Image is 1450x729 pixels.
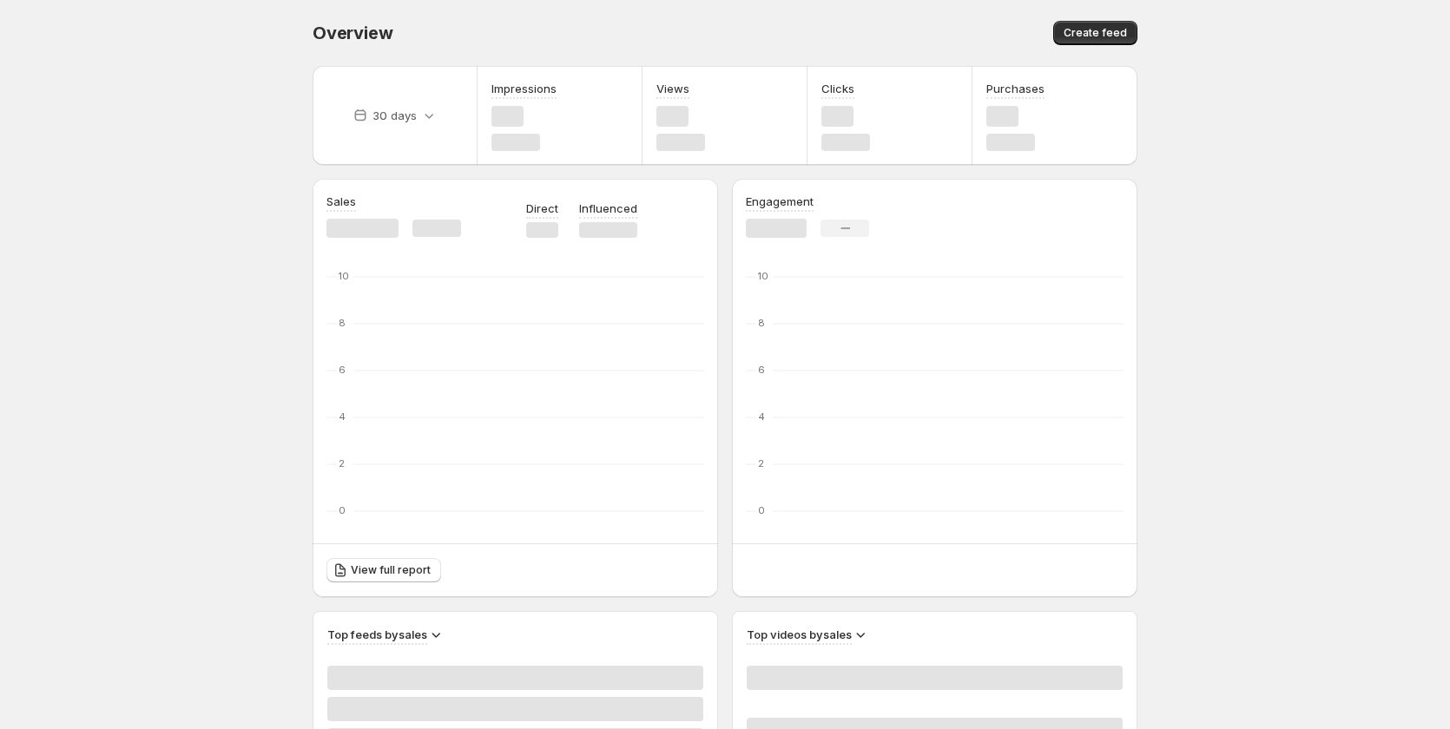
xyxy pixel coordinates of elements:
[326,558,441,582] a: View full report
[326,193,356,210] h3: Sales
[351,563,431,577] span: View full report
[758,410,765,423] text: 4
[313,23,392,43] span: Overview
[821,80,854,97] h3: Clicks
[339,457,345,470] text: 2
[758,270,768,282] text: 10
[758,317,765,329] text: 8
[656,80,689,97] h3: Views
[339,410,346,423] text: 4
[526,200,558,217] p: Direct
[372,107,417,124] p: 30 days
[491,80,557,97] h3: Impressions
[339,317,346,329] text: 8
[986,80,1045,97] h3: Purchases
[746,193,814,210] h3: Engagement
[747,626,852,643] h3: Top videos by sales
[339,364,346,376] text: 6
[758,504,765,516] text: 0
[1053,21,1137,45] button: Create feed
[758,457,764,470] text: 2
[339,504,346,516] text: 0
[579,200,637,217] p: Influenced
[758,364,765,376] text: 6
[327,626,427,643] h3: Top feeds by sales
[339,270,349,282] text: 10
[1064,26,1127,40] span: Create feed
